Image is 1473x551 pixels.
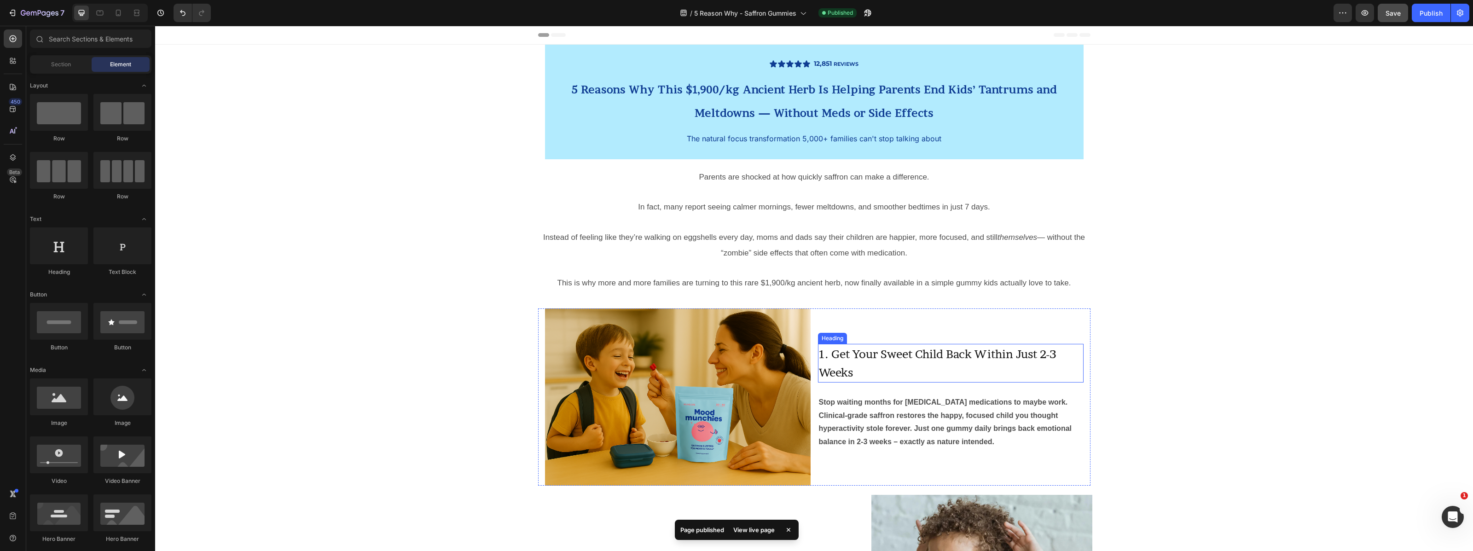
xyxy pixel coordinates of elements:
span: Element [110,60,131,69]
div: 450 [9,98,22,105]
span: / [690,8,692,18]
span: Text [30,215,41,223]
div: Rich Text Editor. Editing area: main [383,143,935,266]
button: Save [1378,4,1408,22]
img: gempages_554710672626156784-b18834d5-3102-47e3-9255-9894b4fb7291.png [390,283,655,460]
div: Rich Text Editor. Editing area: main [663,369,928,424]
span: 5 Reason Why - Saffron Gummies [694,8,796,18]
div: Text Block [93,268,151,276]
input: Search Sections & Elements [30,29,151,48]
span: Published [828,9,853,17]
span: Toggle open [137,78,151,93]
span: 1 [1461,492,1468,499]
span: Toggle open [137,363,151,377]
i: themselves [842,207,882,216]
iframe: Intercom live chat [1442,506,1464,528]
span: Instead of feeling like they’re walking on eggshells every day, moms and dads say their children ... [388,207,930,231]
div: Beta [7,168,22,176]
p: Page published [680,525,724,534]
div: Heading [30,268,88,276]
span: Media [30,366,46,374]
span: The natural focus transformation 5,000+ families can't stop talking about [532,108,786,117]
strong: Stop waiting months for [MEDICAL_DATA] medications to maybe work. Clinical-grade saffron restores... [664,372,917,420]
span: 5 Reasons Why This $1,900/kg Ancient Herb Is Helping Parents End Kids’ Tantrums and Meltdowns — W... [417,58,902,94]
span: Toggle open [137,287,151,302]
div: Button [30,343,88,352]
iframe: Design area [155,26,1473,551]
div: Row [30,134,88,143]
span: Section [51,60,71,69]
span: Layout [30,81,48,90]
span: Button [30,290,47,299]
strong: REVIEWS [679,35,703,41]
span: In fact, many report seeing calmer mornings, fewer meltdowns, and smoother bedtimes in just 7 days. [483,177,835,186]
span: 1. Get Your Sweet Child Back Within Just 2-3 Weeks [664,321,901,354]
div: Undo/Redo [174,4,211,22]
div: Row [30,192,88,201]
strong: 12,851 [659,34,677,42]
div: Row [93,192,151,201]
span: Save [1386,9,1401,17]
div: Button [93,343,151,352]
div: Heading [665,308,690,317]
button: 7 [4,4,69,22]
div: Image [93,419,151,427]
span: This is why more and more families are turning to this rare $1,900/kg ancient herb, now finally a... [402,253,916,261]
div: Image [30,419,88,427]
span: Parents are shocked at how quickly saffron can make a difference. [544,147,774,156]
div: View live page [728,523,780,536]
div: Hero Banner [30,535,88,543]
div: Video [30,477,88,485]
p: 7 [60,7,64,18]
button: Publish [1412,4,1450,22]
div: Publish [1420,8,1443,18]
span: Toggle open [137,212,151,226]
div: Row [93,134,151,143]
div: Video Banner [93,477,151,485]
div: Hero Banner [93,535,151,543]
